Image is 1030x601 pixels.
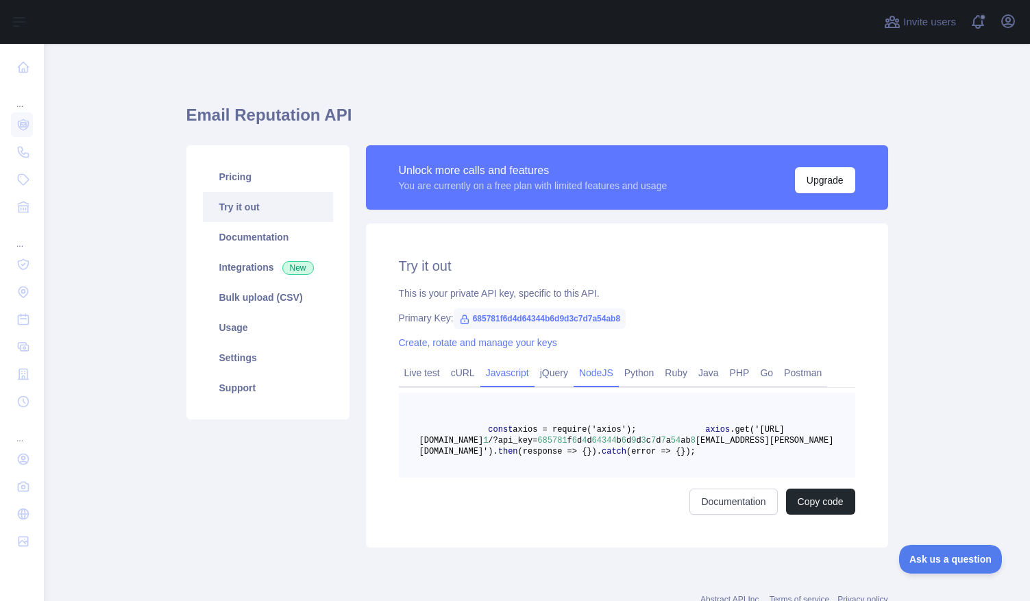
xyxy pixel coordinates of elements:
a: Postman [778,362,827,384]
span: 4 [582,436,587,445]
span: 7 [651,436,656,445]
span: d [626,436,631,445]
span: /?api_key= [488,436,537,445]
span: 54 [671,436,680,445]
span: 9 [631,436,636,445]
span: . [493,447,498,456]
span: axios = require('axios'); [513,425,636,434]
span: (response => { [518,447,587,456]
span: 685781 [537,436,567,445]
a: Usage [203,312,333,343]
span: catch [602,447,626,456]
span: 64344 [592,436,617,445]
a: Javascript [480,362,535,384]
a: PHP [724,362,755,384]
button: Upgrade [795,167,855,193]
a: Integrations New [203,252,333,282]
div: Primary Key: [399,311,855,325]
a: Try it out [203,192,333,222]
div: This is your private API key, specific to this API. [399,286,855,300]
span: 1 [483,436,488,445]
a: Pricing [203,162,333,192]
span: }) [587,447,596,456]
a: Support [203,373,333,403]
a: Ruby [659,362,693,384]
a: cURL [445,362,480,384]
a: Bulk upload (CSV) [203,282,333,312]
span: f [567,436,572,445]
span: axios [705,425,730,434]
span: }); [680,447,696,456]
span: 6 [622,436,626,445]
a: Settings [203,343,333,373]
span: d [656,436,661,445]
iframe: Toggle Customer Support [899,545,1003,574]
span: . [597,447,602,456]
span: then [498,447,518,456]
a: Go [755,362,778,384]
span: d [636,436,641,445]
div: ... [11,417,33,444]
div: You are currently on a free plan with limited features and usage [399,179,667,193]
span: 7 [661,436,665,445]
span: a [666,436,671,445]
h2: Try it out [399,256,855,275]
span: New [282,261,314,275]
h1: Email Reputation API [186,104,888,137]
span: ab [680,436,690,445]
a: Create, rotate and manage your keys [399,337,557,348]
button: Invite users [881,11,959,33]
div: ... [11,222,33,249]
span: 6 [572,436,577,445]
button: Copy code [786,489,855,515]
span: d [577,436,582,445]
a: Java [693,362,724,384]
span: const [488,425,513,434]
a: Live test [399,362,445,384]
span: (error => { [626,447,680,456]
a: NodeJS [574,362,619,384]
span: d [587,436,591,445]
span: c [646,436,651,445]
div: ... [11,82,33,110]
span: 685781f6d4d64344b6d9d3c7d7a54ab8 [454,308,626,329]
a: Documentation [203,222,333,252]
a: Python [619,362,660,384]
a: jQuery [535,362,574,384]
a: Documentation [689,489,777,515]
span: b [617,436,622,445]
span: 3 [641,436,646,445]
div: Unlock more calls and features [399,162,667,179]
span: 8 [691,436,696,445]
span: Invite users [903,14,956,30]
